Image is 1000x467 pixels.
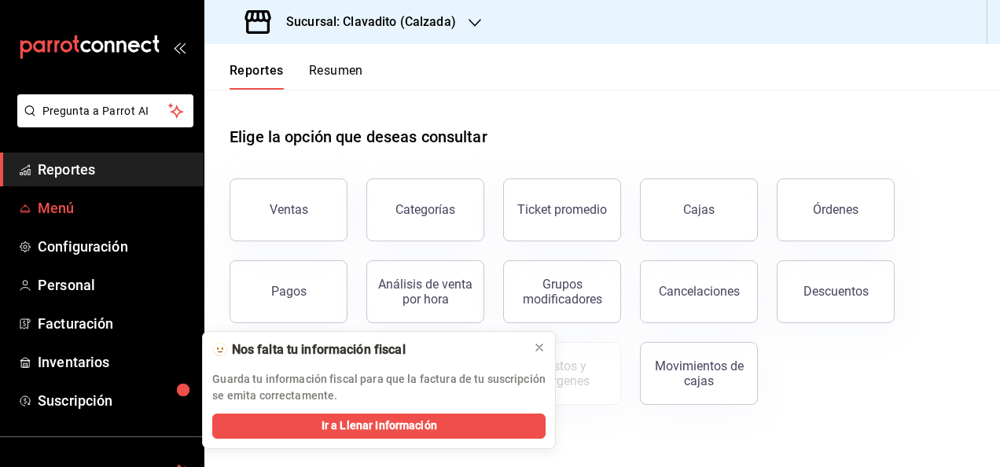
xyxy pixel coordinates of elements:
a: Pregunta a Parrot AI [11,114,193,131]
button: Reportes [230,63,284,90]
span: Ir a Llenar Información [322,417,437,434]
h3: Sucursal: Clavadito (Calzada) [274,13,456,31]
button: Grupos modificadores [503,260,621,323]
div: Análisis de venta por hora [377,277,474,307]
button: Ticket promedio [503,178,621,241]
button: Contrata inventarios para ver este reporte [503,342,621,405]
button: open_drawer_menu [173,41,186,53]
span: Configuración [38,236,191,257]
button: Pregunta a Parrot AI [17,94,193,127]
button: Descuentos [777,260,895,323]
span: Personal [38,274,191,296]
div: Ventas [270,202,308,217]
div: Movimientos de cajas [650,359,748,388]
span: Reportes [38,159,191,180]
div: navigation tabs [230,63,363,90]
button: Ir a Llenar Información [212,414,546,439]
div: Descuentos [803,284,869,299]
div: Órdenes [813,202,858,217]
div: Cancelaciones [659,284,740,299]
button: Análisis de venta por hora [366,260,484,323]
div: Ticket promedio [517,202,607,217]
span: Inventarios [38,351,191,373]
span: Menú [38,197,191,219]
button: Cancelaciones [640,260,758,323]
div: Pagos [271,284,307,299]
div: Grupos modificadores [513,277,611,307]
button: Pagos [230,260,347,323]
button: Cajas [640,178,758,241]
span: Pregunta a Parrot AI [42,103,169,120]
button: Resumen [309,63,363,90]
span: Suscripción [38,390,191,411]
button: Movimientos de cajas [640,342,758,405]
div: 🫥 Nos falta tu información fiscal [212,341,520,359]
div: Categorías [395,202,455,217]
button: Categorías [366,178,484,241]
div: Cajas [683,202,715,217]
div: Costos y márgenes [513,359,611,388]
p: Guarda tu información fiscal para que la factura de tu suscripción se emita correctamente. [212,371,546,404]
h1: Elige la opción que deseas consultar [230,125,487,149]
span: Facturación [38,313,191,334]
button: Ventas [230,178,347,241]
button: Órdenes [777,178,895,241]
